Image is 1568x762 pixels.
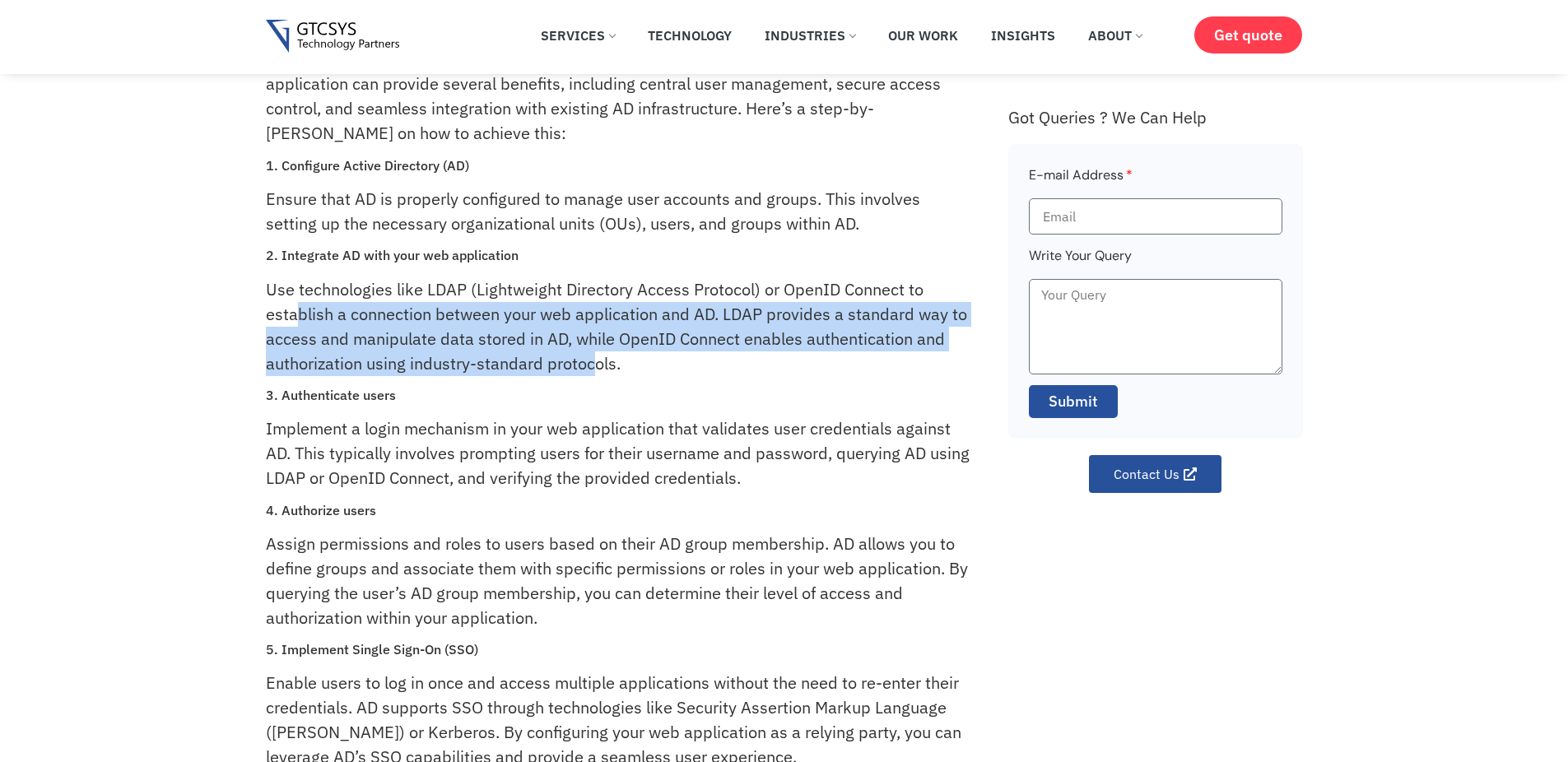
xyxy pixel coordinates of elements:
[1029,165,1282,429] form: Faq Form
[266,187,971,236] p: Ensure that AD is properly configured to manage user accounts and groups. This involves setting u...
[266,642,971,657] h3: 5. Implement Single Sign-On (SSO)
[1008,107,1303,128] div: Got Queries ? We Can Help
[266,388,971,403] h3: 3. Authenticate users
[266,158,971,174] h3: 1. Configure Active Directory (AD)
[1089,455,1221,493] a: Contact Us
[266,47,971,146] p: Implementing user authentication and authorization using Active Directory (AD) in a web applicati...
[752,17,868,53] a: Industries
[266,20,400,53] img: Gtcsys logo
[1049,391,1098,412] span: Submit
[1029,385,1118,418] button: Submit
[1214,26,1282,44] span: Get quote
[876,17,970,53] a: Our Work
[1029,165,1133,198] label: E-mail Address
[635,17,744,53] a: Technology
[266,248,971,263] h3: 2. Integrate AD with your web application
[266,416,971,490] p: Implement a login mechanism in your web application that validates user credentials against AD. T...
[266,532,971,630] p: Assign permissions and roles to users based on their AD group membership. AD allows you to define...
[1194,16,1302,53] a: Get quote
[1114,467,1179,481] span: Contact Us
[1029,198,1282,235] input: Email
[266,277,971,376] p: Use technologies like LDAP (Lightweight Directory Access Protocol) or OpenID Connect to establish...
[266,503,971,518] h3: 4. Authorize users
[979,17,1068,53] a: Insights
[528,17,627,53] a: Services
[1029,245,1132,279] label: Write Your Query
[1076,17,1154,53] a: About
